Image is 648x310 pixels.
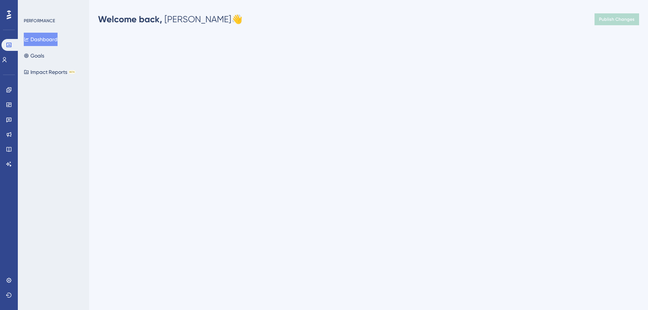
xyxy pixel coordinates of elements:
div: [PERSON_NAME] 👋 [98,13,242,25]
button: Publish Changes [595,13,639,25]
div: PERFORMANCE [24,18,55,24]
button: Dashboard [24,33,58,46]
span: Welcome back, [98,14,162,25]
button: Impact ReportsBETA [24,65,75,79]
button: Goals [24,49,44,62]
span: Publish Changes [599,16,635,22]
div: BETA [69,70,75,74]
